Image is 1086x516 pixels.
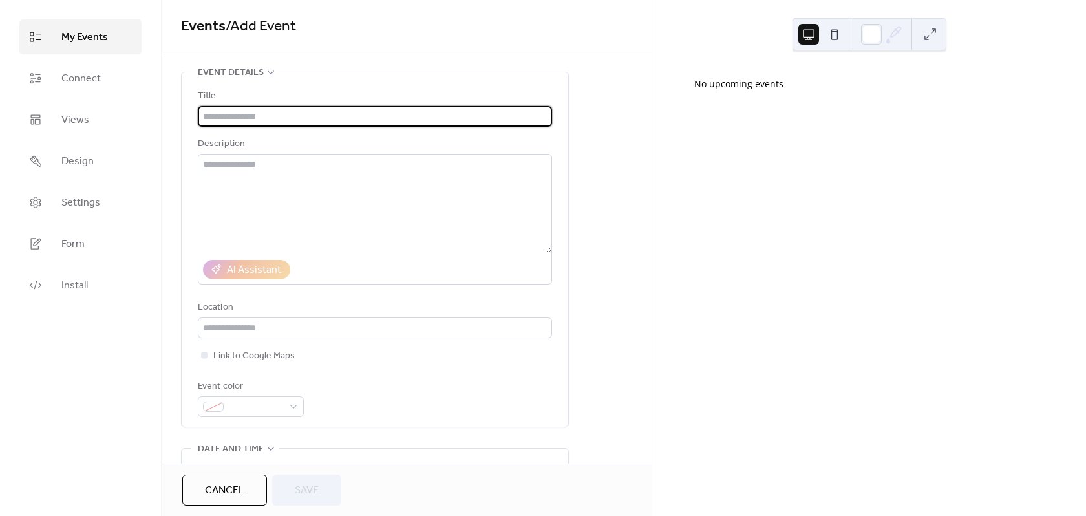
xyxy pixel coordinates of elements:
a: Design [19,144,142,178]
span: Install [61,278,88,294]
span: My Events [61,30,108,45]
a: Views [19,102,142,137]
div: Event color [198,379,301,394]
div: No upcoming events [694,77,1044,91]
div: Title [198,89,549,104]
span: / Add Event [226,12,296,41]
button: Cancel [182,475,267,506]
span: Connect [61,71,101,87]
a: My Events [19,19,142,54]
a: Connect [19,61,142,96]
div: Description [198,136,549,152]
span: Date and time [198,442,264,457]
div: Location [198,300,549,316]
a: Install [19,268,142,303]
span: Form [61,237,85,252]
span: Event details [198,65,264,81]
span: Cancel [205,483,244,499]
a: Events [181,12,226,41]
a: Form [19,226,142,261]
span: Design [61,154,94,169]
a: Settings [19,185,142,220]
span: Settings [61,195,100,211]
span: Views [61,113,89,128]
span: Link to Google Maps [213,349,295,364]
